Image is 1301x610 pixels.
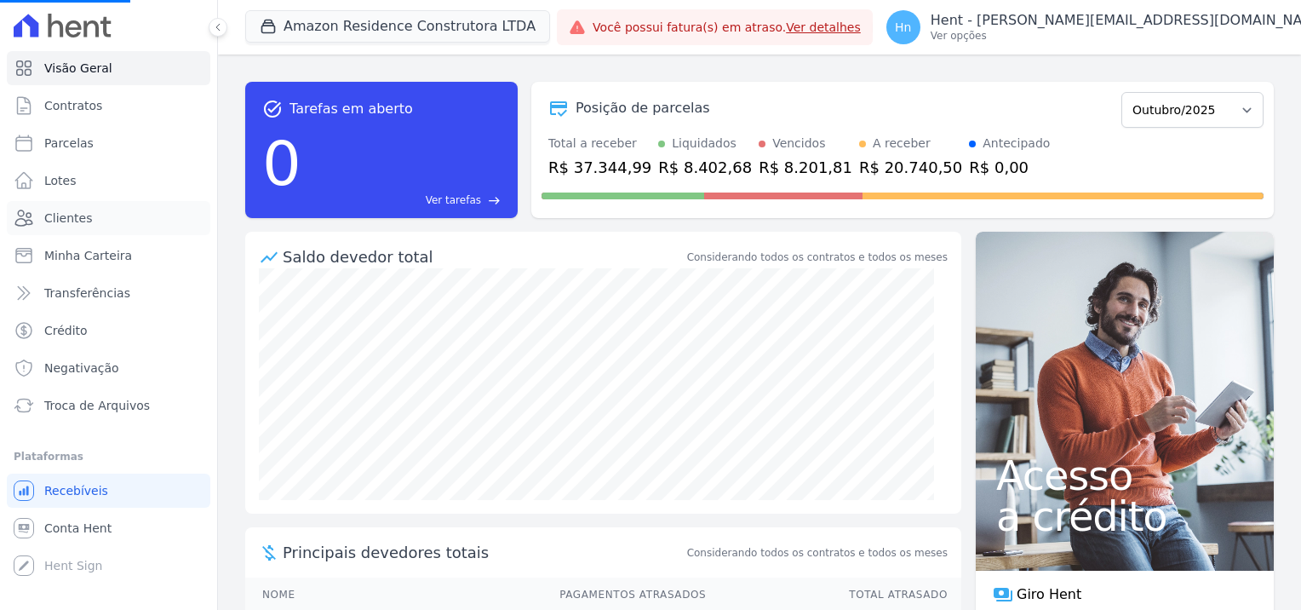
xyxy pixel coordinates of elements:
span: Hn [895,21,911,33]
span: Transferências [44,285,130,302]
div: R$ 8.402,68 [658,156,752,179]
div: Liquidados [672,135,736,152]
span: Contratos [44,97,102,114]
div: Vencidos [772,135,825,152]
div: R$ 8.201,81 [759,156,852,179]
a: Conta Hent [7,511,210,545]
span: Recebíveis [44,482,108,499]
span: Giro Hent [1017,584,1081,605]
div: R$ 20.740,50 [859,156,962,179]
a: Ver detalhes [786,20,861,34]
a: Recebíveis [7,474,210,508]
span: Negativação [44,360,119,377]
span: Conta Hent [44,520,112,537]
div: Considerando todos os contratos e todos os meses [687,250,948,265]
a: Negativação [7,351,210,385]
a: Contratos [7,89,210,123]
span: Principais devedores totais [283,541,684,564]
span: Considerando todos os contratos e todos os meses [687,545,948,561]
a: Parcelas [7,126,210,160]
span: Parcelas [44,135,94,152]
span: Acesso [996,455,1253,496]
div: A receber [873,135,931,152]
div: Antecipado [983,135,1050,152]
span: Visão Geral [44,60,112,77]
button: Amazon Residence Construtora LTDA [245,10,550,43]
div: Posição de parcelas [576,98,710,118]
span: Minha Carteira [44,247,132,264]
span: Lotes [44,172,77,189]
div: R$ 37.344,99 [548,156,651,179]
span: Tarefas em aberto [289,99,413,119]
span: Ver tarefas [426,193,481,208]
span: a crédito [996,496,1253,537]
a: Lotes [7,164,210,198]
div: 0 [262,119,301,208]
a: Crédito [7,314,210,348]
a: Troca de Arquivos [7,388,210,423]
span: east [488,194,501,207]
span: Crédito [44,322,88,339]
span: Troca de Arquivos [44,397,150,414]
span: Clientes [44,210,92,227]
a: Transferências [7,276,210,310]
div: Total a receber [548,135,651,152]
span: Você possui fatura(s) em atraso. [593,19,861,37]
div: Saldo devedor total [283,245,684,268]
div: R$ 0,00 [969,156,1050,179]
a: Minha Carteira [7,239,210,273]
span: task_alt [262,99,283,119]
a: Visão Geral [7,51,210,85]
div: Plataformas [14,446,203,467]
a: Clientes [7,201,210,235]
a: Ver tarefas east [308,193,501,208]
